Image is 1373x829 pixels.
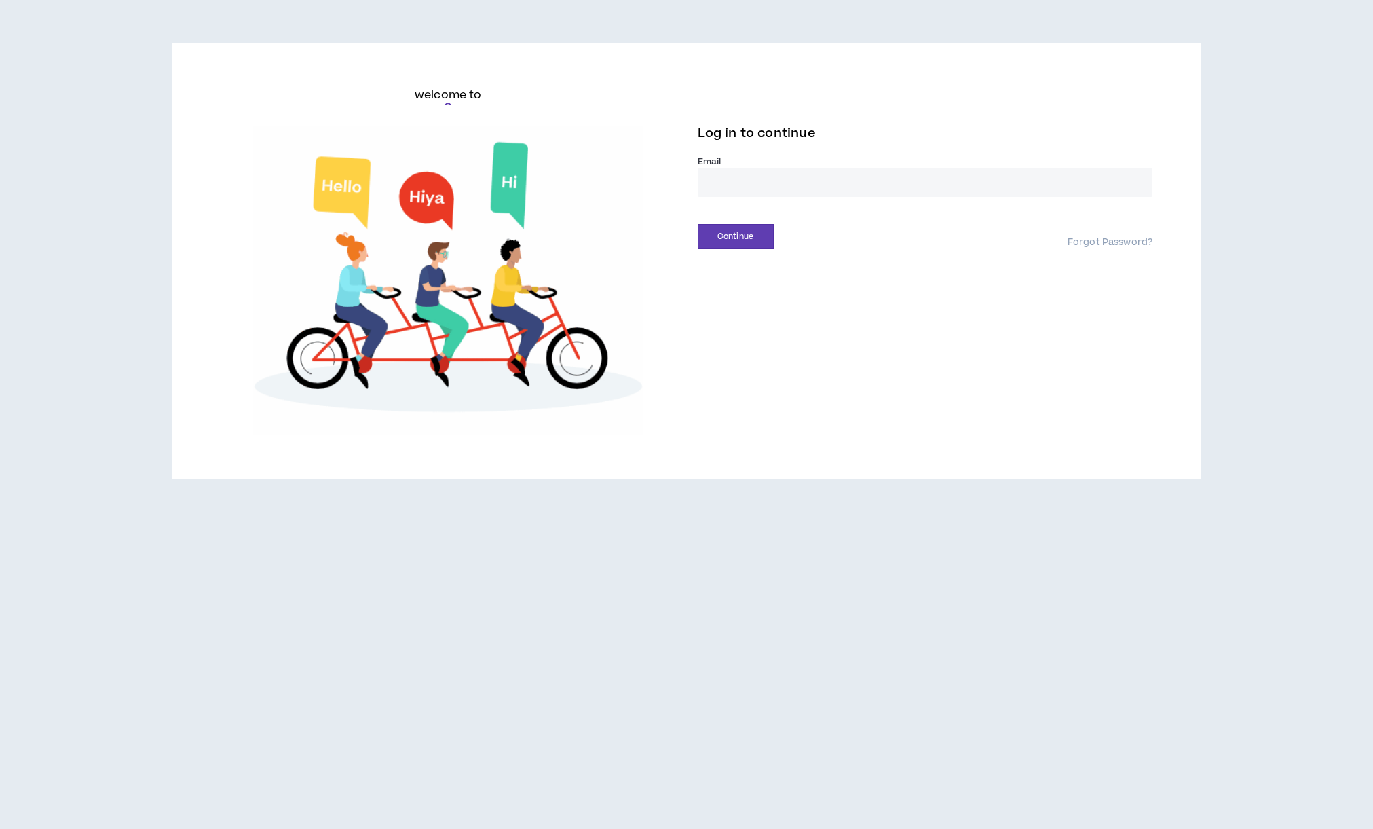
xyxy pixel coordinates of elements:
[221,126,676,435] img: Welcome to Wripple
[415,87,482,103] h6: welcome to
[698,125,816,142] span: Log in to continue
[1068,236,1152,249] a: Forgot Password?
[698,155,1153,168] label: Email
[698,224,774,249] button: Continue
